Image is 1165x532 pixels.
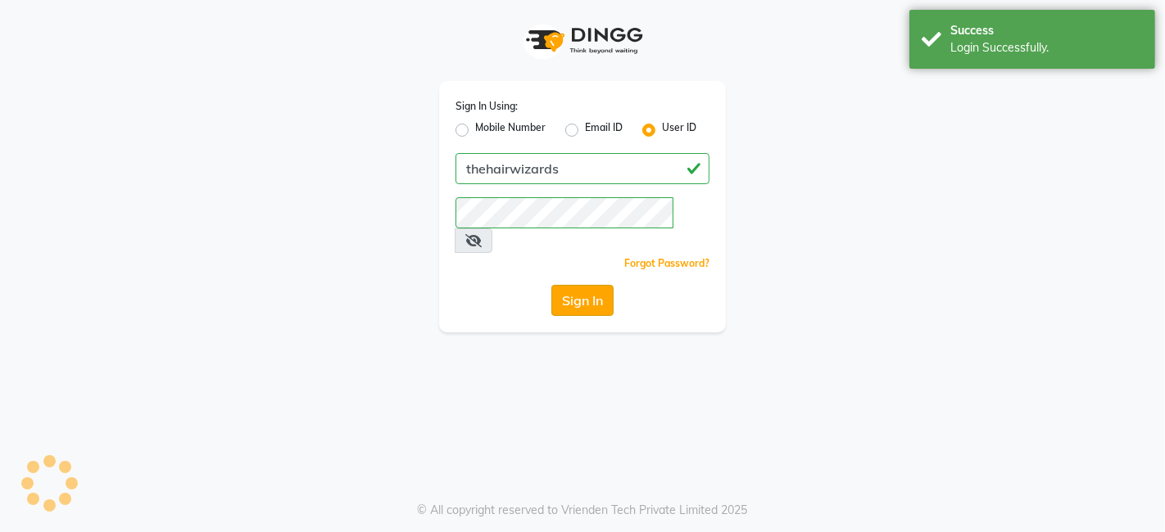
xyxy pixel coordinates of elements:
input: Username [456,197,673,228]
a: Forgot Password? [624,257,709,269]
div: Success [950,22,1143,39]
label: Sign In Using: [456,99,518,114]
label: Mobile Number [475,120,546,140]
button: Sign In [551,285,614,316]
img: logo1.svg [517,16,648,65]
input: Username [456,153,709,184]
label: User ID [662,120,696,140]
div: Login Successfully. [950,39,1143,56]
label: Email ID [585,120,623,140]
